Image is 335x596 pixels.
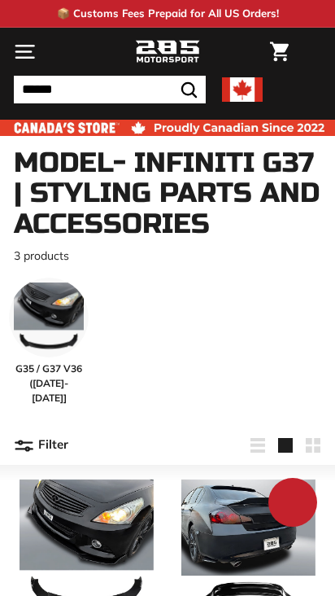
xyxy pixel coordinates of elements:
[14,148,321,239] h1: Model- Infiniti G37 | Styling Parts and Accessories
[57,6,279,22] p: 📦 Customs Fees Prepaid for All US Orders!
[262,28,297,75] a: Cart
[9,278,89,405] a: G35 / G37 V36 ([DATE]-[DATE]]
[263,478,322,531] inbox-online-store-chat: Shopify online store chat
[14,426,68,465] button: Filter
[14,248,321,265] p: 3 products
[14,76,206,103] input: Search
[9,362,89,405] span: G35 / G37 V36 ([DATE]-[DATE]]
[135,38,200,66] img: Logo_285_Motorsport_areodynamics_components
